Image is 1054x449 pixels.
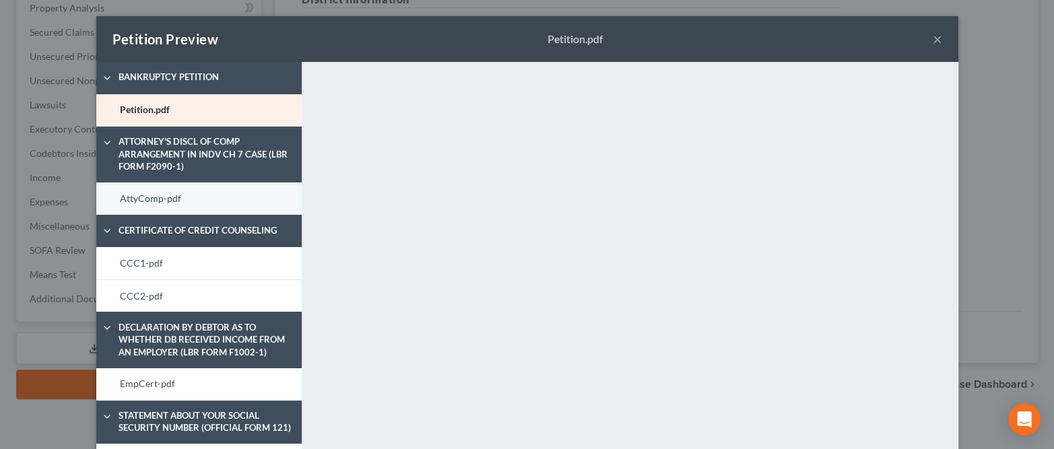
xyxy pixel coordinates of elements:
[933,31,942,47] button: ×
[96,279,302,312] a: CCC2-pdf
[96,94,302,127] a: Petition.pdf
[96,127,302,182] a: Attorney's Discl of Comp Arrangement in Indv Ch 7 Case (LBR Form F2090-1)
[1008,403,1041,436] div: Open Intercom Messenger
[112,30,218,48] div: Petition Preview
[96,62,302,94] a: Bankruptcy Petition
[96,368,302,401] a: EmpCert-pdf
[112,321,302,359] span: Declaration by Debtor as to Whether Db Received Income From an Employer (LBR Form F1002-1)
[548,32,603,47] div: Petition.pdf
[96,401,302,444] a: Statement About Your Social Security Number (Official Form 121)
[112,135,302,173] span: Attorney's Discl of Comp Arrangement in Indv Ch 7 Case (LBR Form F2090-1)
[96,182,302,215] a: AttyComp-pdf
[112,409,302,434] span: Statement About Your Social Security Number (Official Form 121)
[96,247,302,279] a: CCC1-pdf
[112,224,302,238] span: Certificate of Credit Counseling
[96,312,302,368] a: Declaration by Debtor as to Whether Db Received Income From an Employer (LBR Form F1002-1)
[112,71,302,84] span: Bankruptcy Petition
[96,215,302,247] a: Certificate of Credit Counseling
